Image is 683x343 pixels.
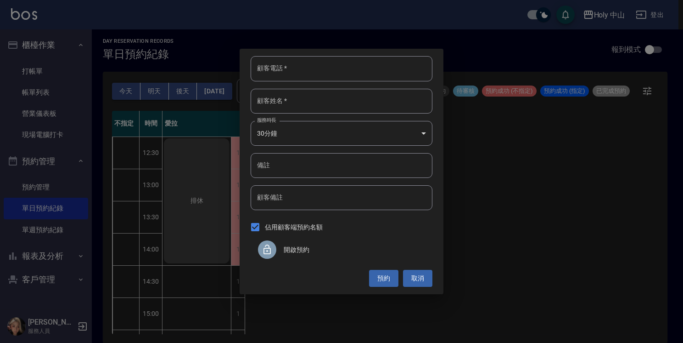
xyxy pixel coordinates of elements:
[265,223,323,232] span: 佔用顧客端預約名額
[403,270,432,287] button: 取消
[251,121,432,146] div: 30分鐘
[369,270,398,287] button: 預約
[257,117,276,124] label: 服務時長
[251,237,432,263] div: 開啟預約
[284,245,425,255] span: 開啟預約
